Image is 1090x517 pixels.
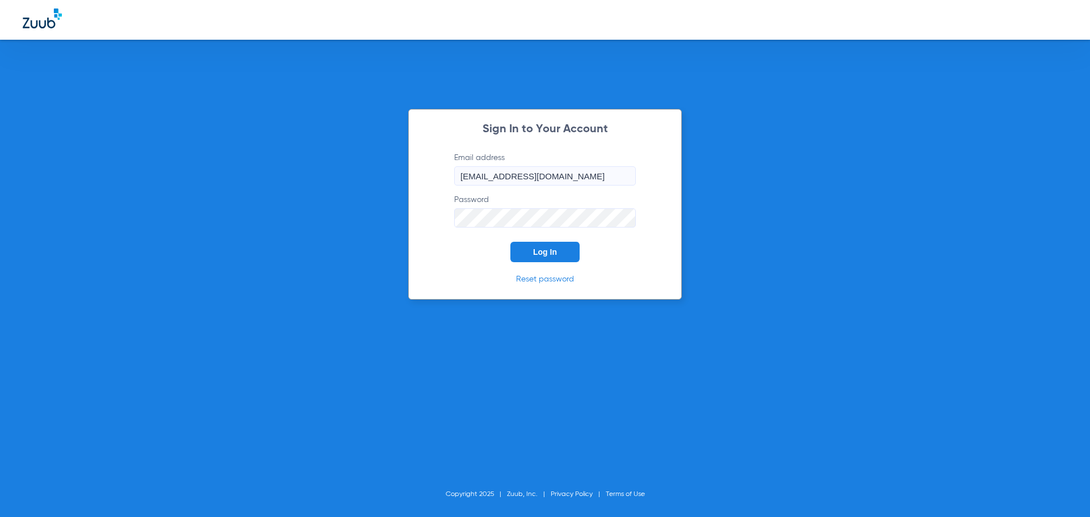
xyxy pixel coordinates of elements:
[454,152,636,186] label: Email address
[454,194,636,228] label: Password
[454,166,636,186] input: Email address
[510,242,580,262] button: Log In
[533,247,557,257] span: Log In
[446,489,507,500] li: Copyright 2025
[454,208,636,228] input: Password
[23,9,62,28] img: Zuub Logo
[507,489,551,500] li: Zuub, Inc.
[551,491,593,498] a: Privacy Policy
[516,275,574,283] a: Reset password
[606,491,645,498] a: Terms of Use
[437,124,653,135] h2: Sign In to Your Account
